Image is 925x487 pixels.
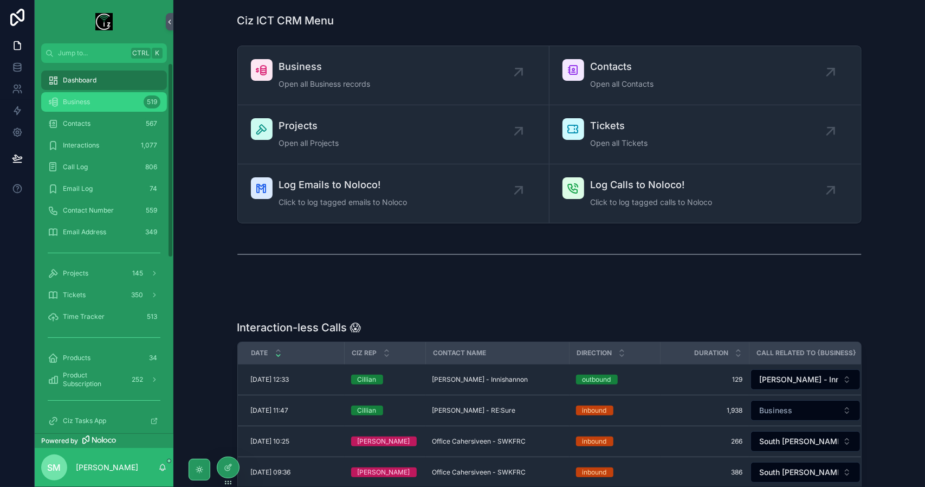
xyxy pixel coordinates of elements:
[358,375,377,385] div: Cillian
[238,164,549,223] a: Log Emails to Noloco!Click to log tagged emails to Noloco
[750,369,861,390] a: Select Button
[432,437,563,446] a: Office Cahersiveen - SWKFRC
[63,163,88,171] span: Call Log
[432,375,528,384] span: [PERSON_NAME] - Innishannon
[251,468,338,477] a: [DATE] 09:36
[63,269,88,278] span: Projects
[750,462,861,483] a: Select Button
[41,71,167,90] a: Dashboard
[238,105,549,164] a: ProjectsOpen all Projects
[63,354,90,362] span: Products
[576,467,654,477] a: inbound
[432,406,563,415] a: [PERSON_NAME] - RE:Sure
[41,136,167,155] a: Interactions1,077
[667,375,743,384] a: 129
[238,46,549,105] a: BusinessOpen all Business records
[591,59,654,74] span: Contacts
[549,105,861,164] a: TicketsOpen all Tickets
[63,228,106,236] span: Email Address
[41,285,167,305] a: Tickets350
[583,375,611,385] div: outbound
[576,406,654,415] a: inbound
[351,437,419,446] a: [PERSON_NAME]
[63,119,90,128] span: Contacts
[129,267,146,280] div: 145
[591,177,713,193] span: Log Calls to Noloco!
[760,436,838,447] span: South [PERSON_NAME] Family Resource Centre (SWKFRC)
[144,310,160,323] div: 513
[667,468,743,477] a: 386
[251,406,289,415] span: [DATE] 11:47
[279,118,339,133] span: Projects
[153,49,161,57] span: K
[251,375,338,384] a: [DATE] 12:33
[146,182,160,195] div: 74
[63,98,90,106] span: Business
[143,204,160,217] div: 559
[279,197,407,208] span: Click to log tagged emails to Noloco
[576,375,654,385] a: outbound
[41,411,167,431] a: Ciz Tasks App
[760,405,793,416] span: Business
[237,13,334,28] h1: Ciz ICT CRM Menu
[63,291,86,299] span: Tickets
[41,114,167,133] a: Contacts567
[750,400,861,421] a: Select Button
[583,406,607,415] div: inbound
[432,375,563,384] a: [PERSON_NAME] - Innishannon
[279,59,371,74] span: Business
[358,437,410,446] div: [PERSON_NAME]
[591,197,713,208] span: Click to log tagged calls to Noloco
[549,46,861,105] a: ContactsOpen all Contacts
[577,349,612,357] span: Direction
[751,431,861,452] button: Select Button
[35,433,173,448] a: Powered by
[432,437,526,446] span: Office Cahersiveen - SWKFRC
[41,157,167,177] a: Call Log806
[76,462,138,473] p: [PERSON_NAME]
[251,375,289,384] span: [DATE] 12:33
[41,370,167,389] a: Product Subscription252
[432,468,526,477] span: Office Cahersiveen - SWKFRC
[143,117,160,130] div: 567
[432,468,563,477] a: Office Cahersiveen - SWKFRC
[667,437,743,446] a: 266
[576,437,654,446] a: inbound
[583,467,607,477] div: inbound
[279,79,371,89] span: Open all Business records
[591,79,654,89] span: Open all Contacts
[351,375,419,385] a: Cillian
[63,312,105,321] span: Time Tracker
[142,226,160,239] div: 349
[251,349,268,357] span: Date
[358,467,410,477] div: [PERSON_NAME]
[279,177,407,193] span: Log Emails to Noloco!
[142,161,160,174] div: 806
[35,63,173,433] div: scrollable content
[279,138,339,149] span: Open all Projects
[432,406,516,415] span: [PERSON_NAME] - RE:Sure
[95,13,113,30] img: App logo
[351,467,419,477] a: [PERSON_NAME]
[750,431,861,452] a: Select Button
[583,437,607,446] div: inbound
[760,467,838,478] span: South [PERSON_NAME] Family Resource Centre (SWKFRC)
[128,373,146,386] div: 252
[128,289,146,302] div: 350
[351,406,419,415] a: Cillian
[41,307,167,326] a: Time Tracker513
[41,43,167,63] button: Jump to...CtrlK
[48,461,61,474] span: SM
[751,369,861,390] button: Select Button
[138,139,160,152] div: 1,077
[41,437,78,445] span: Powered by
[591,118,648,133] span: Tickets
[756,349,856,357] span: Call Related To {Business}
[352,349,377,357] span: Ciz Rep
[58,49,127,57] span: Jump to...
[41,222,167,242] a: Email Address349
[549,164,861,223] a: Log Calls to Noloco!Click to log tagged calls to Noloco
[751,400,861,421] button: Select Button
[131,48,151,59] span: Ctrl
